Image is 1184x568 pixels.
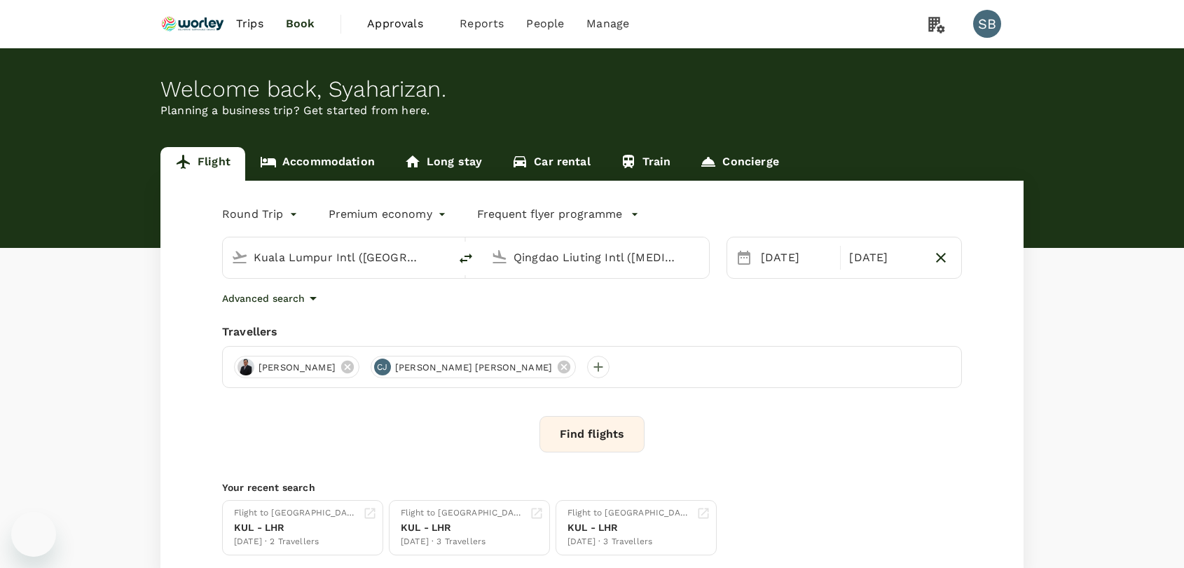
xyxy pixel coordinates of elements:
button: delete [449,242,483,275]
div: Flight to [GEOGRAPHIC_DATA] [234,506,357,520]
div: SB [973,10,1001,38]
div: [DATE] · 2 Travellers [234,535,357,549]
img: Ranhill Worley Sdn Bhd [160,8,225,39]
div: [DATE] · 3 Travellers [401,535,524,549]
button: Find flights [539,416,645,452]
span: [PERSON_NAME] [250,361,344,375]
button: Advanced search [222,290,322,307]
p: Planning a business trip? Get started from here. [160,102,1024,119]
div: Travellers [222,324,962,340]
span: Reports [460,15,504,32]
div: [DATE] · 3 Travellers [567,535,691,549]
div: KUL - LHR [567,520,691,535]
div: KUL - LHR [234,520,357,535]
p: Frequent flyer programme [477,206,622,223]
a: Concierge [685,147,793,181]
div: Welcome back , Syaharizan . [160,76,1024,102]
p: Your recent search [222,480,962,494]
div: [DATE] [844,244,925,272]
div: CJ [374,359,391,375]
span: [PERSON_NAME] [PERSON_NAME] [387,361,560,375]
a: Accommodation [245,147,390,181]
span: Manage [586,15,629,32]
a: Long stay [390,147,497,181]
div: Flight to [GEOGRAPHIC_DATA] [567,506,691,520]
a: Train [605,147,686,181]
input: Depart from [254,247,420,268]
a: Car rental [497,147,605,181]
div: [DATE] [755,244,837,272]
div: [PERSON_NAME] [234,356,359,378]
img: avatar-687fca1406a1f.jpeg [238,359,254,375]
button: Open [439,256,442,258]
span: Trips [236,15,263,32]
iframe: Button to launch messaging window [11,512,56,557]
div: Flight to [GEOGRAPHIC_DATA] [401,506,524,520]
div: KUL - LHR [401,520,524,535]
p: Advanced search [222,291,305,305]
input: Going to [514,247,680,268]
button: Open [699,256,702,258]
div: Premium economy [329,203,449,226]
a: Flight [160,147,245,181]
span: Book [286,15,315,32]
div: CJ[PERSON_NAME] [PERSON_NAME] [371,356,576,378]
button: Frequent flyer programme [477,206,639,223]
span: People [526,15,564,32]
span: Approvals [367,15,437,32]
div: Round Trip [222,203,301,226]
